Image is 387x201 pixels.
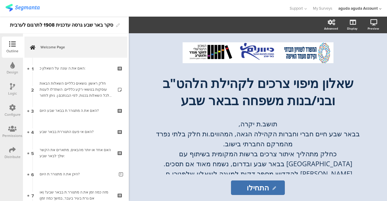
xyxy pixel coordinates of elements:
[41,44,118,50] span: Welcome Page
[40,108,112,114] div: האם את.ה מתגורר.ת בבאר שבע היום?
[40,171,114,177] div: היכן את.ה מתגורר.ת היום?
[152,149,364,179] p: כחלק מתהליך איתור צרכים ברשות המקומית בשיתוף עם [GEOGRAPHIC_DATA] בבאר שבע ובדרום, נשמח מאוד אם ת...
[231,180,285,195] input: Start
[347,26,357,31] div: Display
[40,147,112,159] div: האם אחד או יותר מהבאים, מתארים את הקשר שלך לבאר שבע:
[40,129,112,135] div: האם אי פעם התגוררת בבאר שבע?
[40,80,112,99] div: חלק ראשון: נושאים כלליים השאלות הבאות עוסקות בנושאי רקע כלליים. השתדלו לענות לכל השאלות בכנות, לפ...
[5,112,21,117] div: Configure
[338,5,378,11] div: aguda aguda Account
[152,129,364,149] p: בבאר שבע חיים חברי וחברות הקהילה הגאה, המהווים.ות חלק בלתי נפרד מהמרקם החברתי בישוב.
[32,65,34,72] span: 1
[146,74,370,109] p: שאלון מיפוי צרכים לקהילת הלהט"ב ובני/בנות משפחה בבאר שבע
[6,48,18,54] div: Outline
[31,128,34,135] span: 4
[2,133,22,138] div: Permissions
[31,86,34,93] span: 2
[24,142,127,164] a: 5 האם אחד או יותר מהבאים, מתארים את הקשר שלך לבאר שבע:
[31,192,34,199] span: 7
[40,65,112,71] div: האם את.ה עונה על השאלון כ:
[5,4,40,11] img: segmanta logo
[324,26,338,31] div: Advanced
[152,119,364,129] p: תושב.ת יקרה,
[7,70,18,75] div: Design
[24,37,127,58] a: Welcome Page
[31,107,34,114] span: 3
[8,91,17,96] div: Logic
[5,154,21,160] div: Distribute
[290,5,303,11] span: Support
[24,58,127,79] a: 1 האם את.ה עונה על השאלון כ:
[31,171,34,177] span: 6
[24,79,127,100] a: 2 חלק ראשון: נושאים כלליים השאלות הבאות עוסקות בנושאי רקע כלליים. השתדלו לענות לכל השאלות בכנות, ...
[368,26,379,31] div: Preview
[10,20,113,30] div: סקר באר שבע גרסה עדכנית 1908 לתרגום לערבית
[24,164,127,185] a: 6 היכן את.ה מתגורר.ת היום?
[24,100,127,121] a: 3 האם את.ה מתגורר.ת בבאר שבע היום?
[24,121,127,142] a: 4 האם אי פעם התגוררת בבאר שבע?
[31,150,34,156] span: 5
